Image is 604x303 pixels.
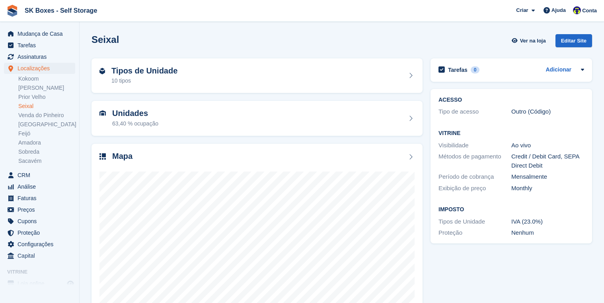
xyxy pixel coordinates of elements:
[18,51,65,62] span: Assinaturas
[438,152,511,170] div: Métodos de pagamento
[99,68,105,74] img: unit-type-icn-2b2737a686de81e16bb02015468b77c625bbabd49415b5ef34ead5e3b44a266d.svg
[4,28,75,39] a: menu
[438,141,511,150] div: Visibilidade
[4,239,75,250] a: menu
[555,34,592,47] div: Editar Site
[438,107,511,116] div: Tipo de acesso
[112,152,132,161] h2: Mapa
[582,7,597,15] span: Conta
[438,184,511,193] div: Exibição de preço
[18,181,65,192] span: Análise
[112,109,158,118] h2: Unidades
[18,250,65,261] span: Capital
[18,102,75,110] a: Seixal
[573,6,581,14] img: Rita Ferreira
[520,37,546,45] span: Ver na loja
[18,148,75,156] a: Sobreda
[511,152,584,170] div: Credit / Debit Card, SEPA Direct Debit
[438,207,584,213] h2: Imposto
[511,141,584,150] div: Ao vivo
[4,40,75,51] a: menu
[18,139,75,147] a: Amadora
[438,97,584,103] h2: ACESSO
[18,93,75,101] a: Prior Velho
[99,153,106,160] img: map-icn-33ee37083ee616e46c38cad1a60f524a97daa1e2b2c8c0bc3eb3415660979fc1.svg
[546,66,571,75] a: Adicionar
[448,66,468,73] h2: Tarefas
[111,66,177,75] h2: Tipos de Unidade
[438,217,511,226] div: Tipos de Unidade
[21,4,100,17] a: SK Boxes - Self Storage
[18,28,65,39] span: Mudança de Casa
[18,278,65,289] span: Loja online
[18,40,65,51] span: Tarefas
[18,130,75,137] a: Feijó
[511,184,584,193] div: Monthly
[18,75,75,83] a: Kokoom
[4,63,75,74] a: menu
[510,34,549,47] a: Ver na loja
[4,250,75,261] a: menu
[438,172,511,181] div: Período de cobrança
[18,112,75,119] a: Venda do Pinheiro
[516,6,528,14] span: Criar
[18,204,65,215] span: Preços
[555,34,592,50] a: Editar Site
[92,58,423,93] a: Tipos de Unidade 10 tipos
[4,216,75,227] a: menu
[92,101,423,136] a: Unidades 63,40 % ocupação
[18,216,65,227] span: Cupons
[4,51,75,62] a: menu
[7,268,79,276] span: Vitrine
[511,107,584,116] div: Outro (Código)
[471,66,480,73] div: 0
[4,204,75,215] a: menu
[4,181,75,192] a: menu
[18,170,65,181] span: CRM
[18,121,75,128] a: [GEOGRAPHIC_DATA]
[18,63,65,74] span: Localizações
[18,84,75,92] a: [PERSON_NAME]
[438,228,511,237] div: Proteção
[511,217,584,226] div: IVA (23.0%)
[4,278,75,289] a: menu
[18,193,65,204] span: Faturas
[4,227,75,238] a: menu
[66,279,75,288] a: Loja de pré-visualização
[18,227,65,238] span: Proteção
[112,120,158,128] div: 63,40 % ocupação
[4,170,75,181] a: menu
[438,130,584,137] h2: Vitrine
[99,110,106,116] img: unit-icn-7be61d7bf1b0ce9d3e12c5938cc71ed9869f7b940bace4675aadf7bd6d80202e.svg
[18,239,65,250] span: Configurações
[111,77,177,85] div: 10 tipos
[511,172,584,181] div: Mensalmente
[92,34,119,45] h2: Seixal
[511,228,584,237] div: Nenhum
[4,193,75,204] a: menu
[6,5,18,17] img: stora-icon-8386f47178a22dfd0bd8f6a31ec36ba5ce8667c1dd55bd0f319d3a0aa187defe.svg
[551,6,566,14] span: Ajuda
[18,157,75,165] a: Sacavém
